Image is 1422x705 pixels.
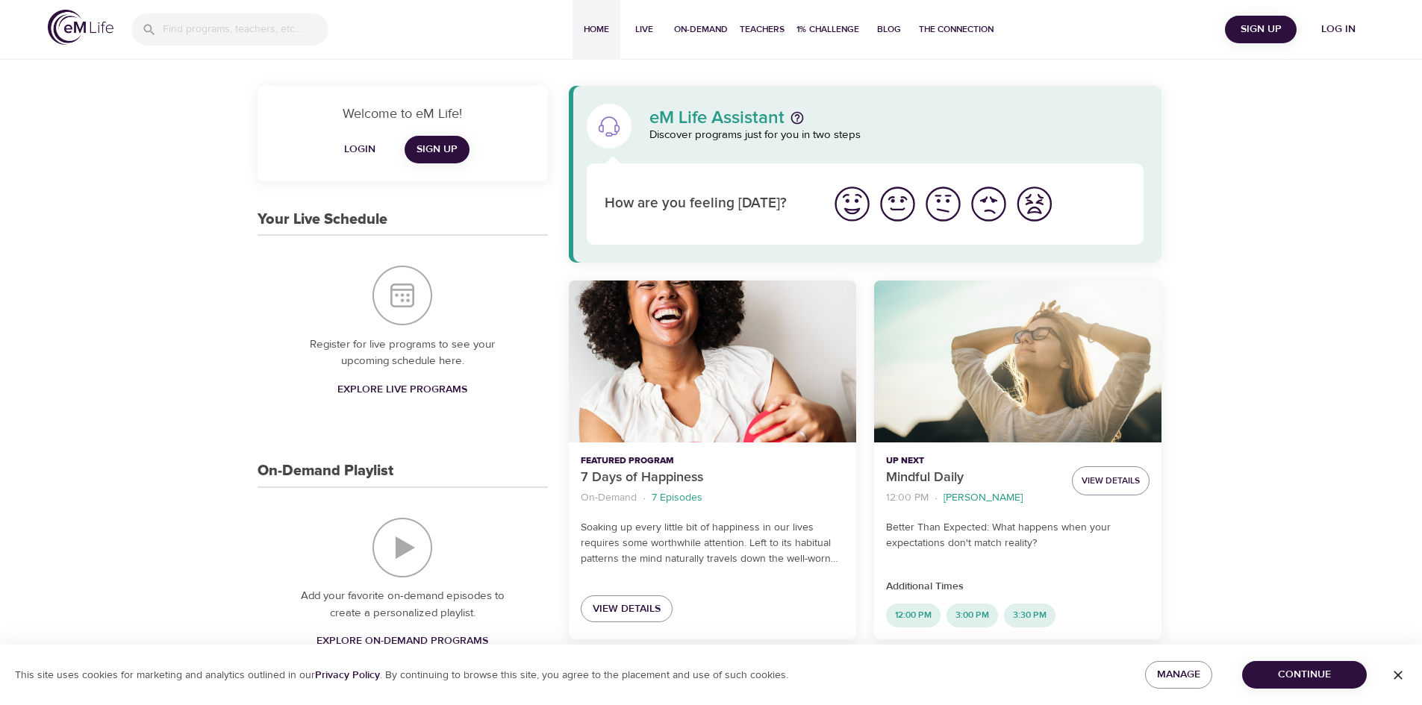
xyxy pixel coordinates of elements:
p: 7 Days of Happiness [581,468,844,488]
span: Live [626,22,662,37]
button: Login [336,136,384,163]
h3: On-Demand Playlist [258,463,393,480]
h3: Your Live Schedule [258,211,387,228]
p: eM Life Assistant [649,109,785,127]
span: 3:00 PM [947,609,998,621]
p: Additional Times [886,579,1150,595]
span: Teachers [740,22,785,37]
a: Explore On-Demand Programs [311,627,494,655]
button: Manage [1145,661,1212,689]
button: Continue [1242,661,1367,689]
a: Explore Live Programs [331,376,473,404]
span: Explore On-Demand Programs [316,632,488,651]
button: I'm feeling great [829,181,875,227]
span: Blog [871,22,907,37]
p: Add your favorite on-demand episodes to create a personalized playlist. [287,588,518,621]
p: How are you feeling [DATE]? [605,193,811,215]
span: Home [579,22,614,37]
p: Soaking up every little bit of happiness in our lives requires some worthwhile attention. Left to... [581,520,844,567]
p: Mindful Daily [886,468,1060,488]
button: I'm feeling ok [920,181,966,227]
div: 3:00 PM [947,604,998,627]
button: Sign Up [1225,16,1297,43]
p: Better Than Expected: What happens when your expectations don't match reality? [886,520,1150,551]
span: Log in [1309,20,1368,39]
li: · [643,488,646,508]
span: Sign Up [1231,20,1291,39]
span: Login [342,140,378,159]
button: I'm feeling good [875,181,920,227]
span: Continue [1254,665,1355,684]
a: View Details [581,595,673,623]
button: I'm feeling bad [966,181,1011,227]
button: I'm feeling worst [1011,181,1057,227]
span: Manage [1157,665,1200,684]
img: Your Live Schedule [372,266,432,325]
img: great [832,184,873,225]
p: On-Demand [581,490,637,506]
span: 3:30 PM [1004,609,1055,621]
a: Sign Up [405,136,470,163]
nav: breadcrumb [581,488,844,508]
p: 7 Episodes [652,490,702,506]
p: Welcome to eM Life! [275,104,530,124]
nav: breadcrumb [886,488,1060,508]
span: The Connection [919,22,994,37]
div: 12:00 PM [886,604,941,627]
img: bad [968,184,1009,225]
img: logo [48,10,113,45]
span: Explore Live Programs [337,380,467,399]
span: On-Demand [674,22,728,37]
span: 1% Challenge [796,22,859,37]
p: 12:00 PM [886,490,929,506]
img: worst [1014,184,1055,225]
button: 7 Days of Happiness [569,281,856,442]
span: View Details [593,600,661,618]
button: View Details [1072,466,1150,495]
li: · [935,488,938,508]
p: [PERSON_NAME] [944,490,1023,506]
img: good [877,184,918,225]
p: Register for live programs to see your upcoming schedule here. [287,336,518,370]
input: Find programs, teachers, etc... [163,13,328,46]
span: Sign Up [417,140,458,159]
span: View Details [1082,473,1140,489]
button: Log in [1303,16,1374,43]
button: Mindful Daily [874,281,1161,442]
a: Privacy Policy [315,668,380,682]
p: Discover programs just for you in two steps [649,127,1144,144]
img: ok [923,184,964,225]
div: 3:30 PM [1004,604,1055,627]
p: Featured Program [581,454,844,468]
img: On-Demand Playlist [372,518,432,577]
span: 12:00 PM [886,609,941,621]
p: Up Next [886,454,1060,468]
img: eM Life Assistant [597,114,621,138]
